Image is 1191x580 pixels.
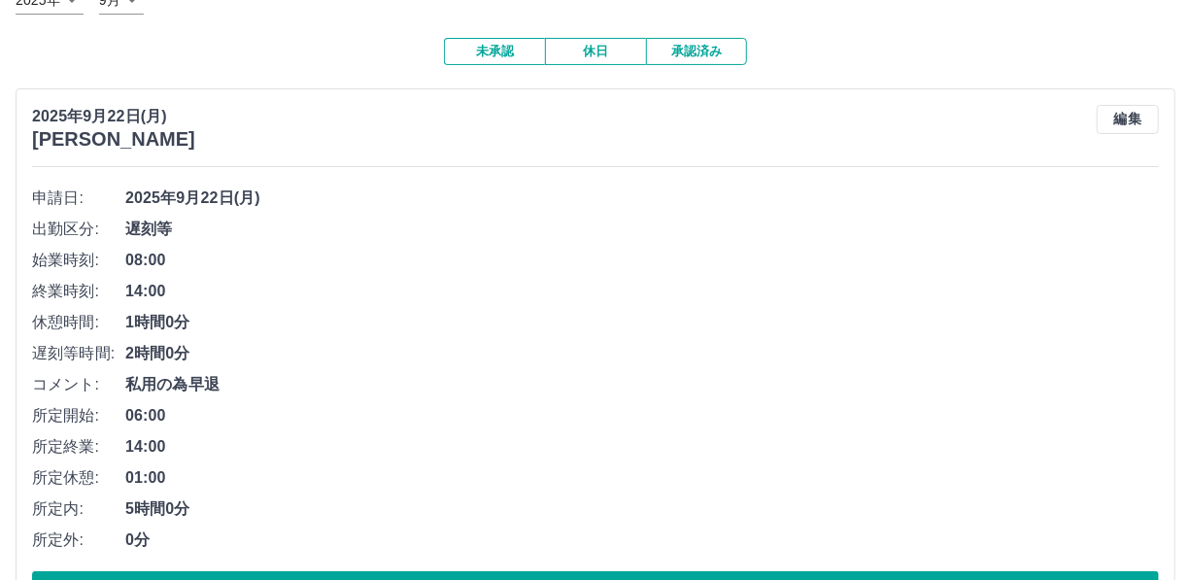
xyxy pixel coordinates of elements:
[125,373,1159,396] span: 私用の為早退
[32,187,125,210] span: 申請日:
[32,466,125,490] span: 所定休憩:
[125,342,1159,365] span: 2時間0分
[646,38,747,65] button: 承認済み
[125,311,1159,334] span: 1時間0分
[125,218,1159,241] span: 遅刻等
[32,373,125,396] span: コメント:
[32,404,125,427] span: 所定開始:
[125,249,1159,272] span: 08:00
[125,466,1159,490] span: 01:00
[32,105,195,128] p: 2025年9月22日(月)
[125,497,1159,521] span: 5時間0分
[32,218,125,241] span: 出勤区分:
[32,342,125,365] span: 遅刻等時間:
[32,311,125,334] span: 休憩時間:
[125,529,1159,552] span: 0分
[32,249,125,272] span: 始業時刻:
[1097,105,1159,134] button: 編集
[32,529,125,552] span: 所定外:
[32,435,125,459] span: 所定終業:
[125,404,1159,427] span: 06:00
[125,187,1159,210] span: 2025年9月22日(月)
[32,280,125,303] span: 終業時刻:
[545,38,646,65] button: 休日
[444,38,545,65] button: 未承認
[32,497,125,521] span: 所定内:
[32,128,195,151] h3: [PERSON_NAME]
[125,435,1159,459] span: 14:00
[125,280,1159,303] span: 14:00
